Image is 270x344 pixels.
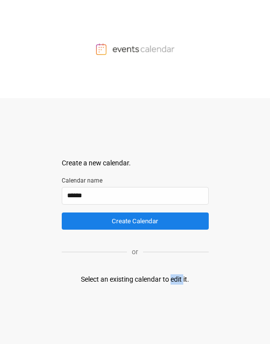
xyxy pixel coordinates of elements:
div: Select an existing calendar to edit it. [81,274,189,285]
img: Events Calendar [96,43,174,55]
div: Create a new calendar. [62,158,209,168]
label: Calendar name [62,176,209,185]
button: Create Calendar [62,212,209,230]
p: or [127,247,143,257]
